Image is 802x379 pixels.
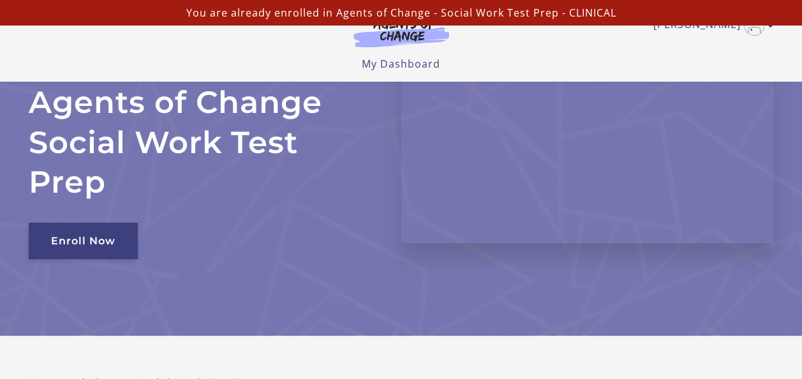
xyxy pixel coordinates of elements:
a: Toggle menu [653,15,768,36]
img: Agents of Change Logo [340,18,463,47]
a: Enroll Now [29,223,138,259]
h2: Agents of Change Social Work Test Prep [29,82,371,202]
a: My Dashboard [362,57,440,71]
p: You are already enrolled in Agents of Change - Social Work Test Prep - CLINICAL [5,5,797,20]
